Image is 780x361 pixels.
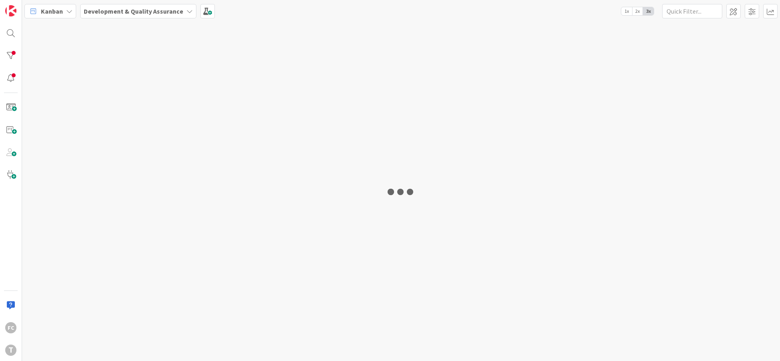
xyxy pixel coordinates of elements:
[84,7,183,15] b: Development & Quality Assurance
[662,4,722,18] input: Quick Filter...
[632,7,643,15] span: 2x
[5,5,16,16] img: Visit kanbanzone.com
[41,6,63,16] span: Kanban
[621,7,632,15] span: 1x
[5,322,16,333] div: FC
[643,7,654,15] span: 3x
[5,345,16,356] div: T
